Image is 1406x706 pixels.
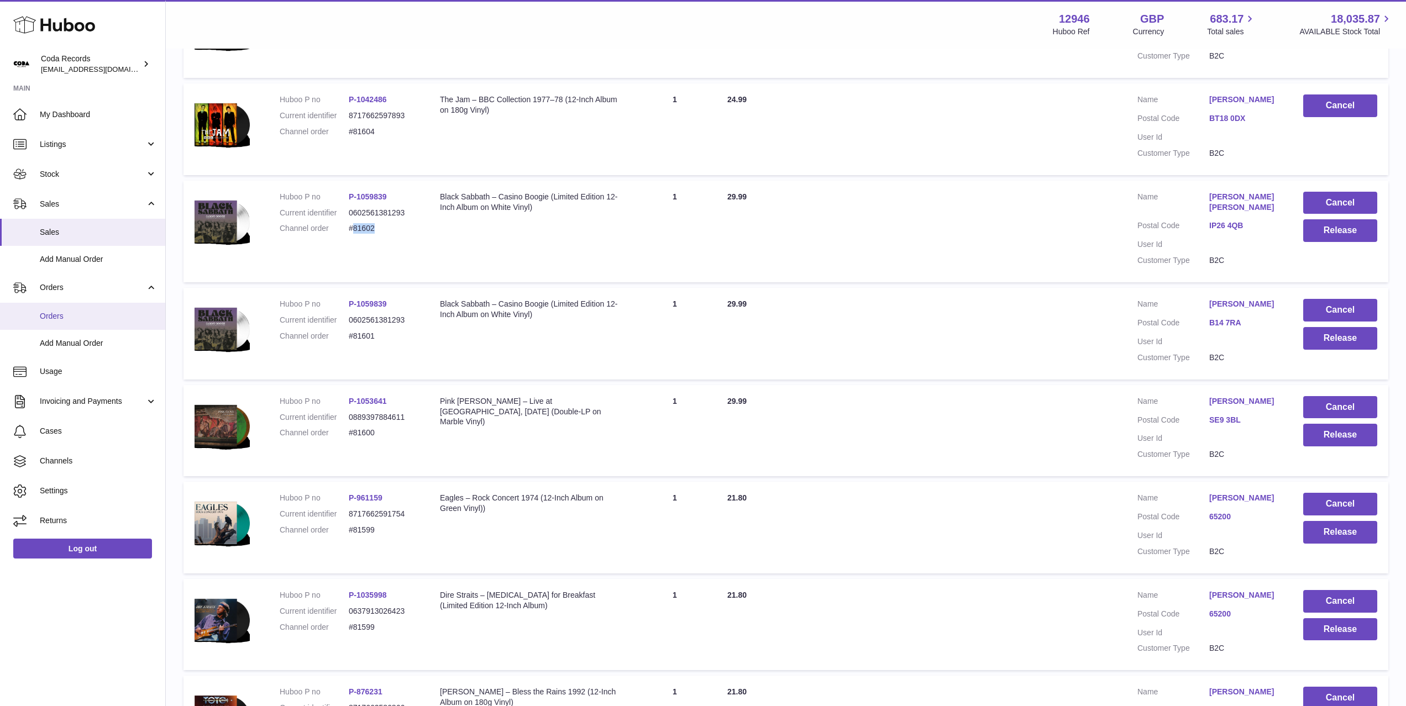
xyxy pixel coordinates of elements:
strong: GBP [1140,12,1164,27]
dt: Postal Code [1137,318,1209,331]
dt: Postal Code [1137,113,1209,127]
span: 29.99 [727,299,747,308]
span: 18,035.87 [1331,12,1380,27]
div: Black Sabbath – Casino Boogie (Limited Edition 12-Inch Album on White Vinyl) [440,192,622,213]
dd: #81602 [349,223,418,234]
dt: Customer Type [1137,255,1209,266]
dt: Channel order [280,127,349,137]
span: 21.80 [727,591,747,599]
dd: B2C [1209,255,1281,266]
span: [EMAIL_ADDRESS][DOMAIN_NAME] [41,65,162,73]
img: 1745514913.png [195,94,250,154]
div: Coda Records [41,54,140,75]
a: [PERSON_NAME] [1209,493,1281,503]
a: B14 7RA [1209,318,1281,328]
dd: 0889397884611 [349,412,418,423]
button: Release [1303,219,1377,242]
span: 29.99 [727,192,747,201]
dt: Huboo P no [280,192,349,202]
button: Cancel [1303,590,1377,613]
button: Release [1303,327,1377,350]
span: 683.17 [1210,12,1244,27]
a: Log out [13,539,152,559]
td: 1 [633,482,716,573]
dt: Name [1137,687,1209,700]
dt: Customer Type [1137,449,1209,460]
a: P-1059839 [349,299,387,308]
td: 1 [633,579,716,671]
dt: Postal Code [1137,415,1209,428]
span: Returns [40,515,157,526]
dt: Channel order [280,223,349,234]
button: Release [1303,521,1377,544]
dt: Channel order [280,525,349,535]
a: P-1053641 [349,397,387,405]
img: 129461753963189.png [195,396,250,456]
dt: User Id [1137,433,1209,444]
a: BT18 0DX [1209,113,1281,124]
div: Dire Straits – [MEDICAL_DATA] for Breakfast (Limited Edition 12-Inch Album) [440,590,622,611]
a: [PERSON_NAME] [1209,299,1281,309]
a: P-1042486 [349,95,387,104]
img: haz@pcatmedia.com [13,56,30,72]
dt: Huboo P no [280,590,349,600]
dt: Channel order [280,331,349,341]
dd: #81604 [349,127,418,137]
dd: #81600 [349,428,418,438]
button: Cancel [1303,493,1377,515]
dt: Name [1137,590,1209,603]
dt: Huboo P no [280,94,349,105]
dt: Current identifier [280,509,349,519]
dt: Customer Type [1137,643,1209,654]
img: 1741351585.png [195,590,250,650]
td: 1 [633,288,716,380]
dt: User Id [1137,530,1209,541]
dd: 0637913026423 [349,606,418,617]
a: 18,035.87 AVAILABLE Stock Total [1299,12,1393,37]
dt: Name [1137,396,1209,409]
div: Currency [1133,27,1164,37]
span: Usage [40,366,157,377]
dt: Postal Code [1137,512,1209,525]
td: 1 [633,181,716,282]
td: 1 [633,385,716,477]
a: [PERSON_NAME] [1209,687,1281,697]
span: Add Manual Order [40,254,157,265]
span: Total sales [1207,27,1256,37]
dd: 0602561381293 [349,315,418,325]
a: [PERSON_NAME] [1209,590,1281,600]
button: Release [1303,424,1377,446]
button: Release [1303,618,1377,641]
dt: Postal Code [1137,220,1209,234]
span: AVAILABLE Stock Total [1299,27,1393,37]
span: Cases [40,426,157,436]
a: P-876231 [349,687,382,696]
span: Listings [40,139,145,150]
img: 129461758889331.png [195,192,250,251]
a: [PERSON_NAME] [1209,396,1281,407]
a: IP26 4QB [1209,220,1281,231]
dt: Huboo P no [280,299,349,309]
dt: Huboo P no [280,493,349,503]
span: Channels [40,456,157,466]
strong: 12946 [1059,12,1090,27]
dt: Name [1137,299,1209,312]
button: Cancel [1303,299,1377,322]
dt: Customer Type [1137,546,1209,557]
dt: Current identifier [280,412,349,423]
a: [PERSON_NAME] [1209,94,1281,105]
dt: Channel order [280,428,349,438]
div: The Jam – BBC Collection 1977–78 (12-Inch Album on 180g Vinyl) [440,94,622,115]
dd: 8717662597893 [349,110,418,121]
dt: User Id [1137,239,1209,250]
dt: User Id [1137,336,1209,347]
dt: Name [1137,493,1209,506]
dt: Huboo P no [280,687,349,697]
a: 65200 [1209,512,1281,522]
dt: Customer Type [1137,352,1209,363]
span: Settings [40,486,157,496]
dt: User Id [1137,628,1209,638]
dd: 0602561381293 [349,208,418,218]
a: [PERSON_NAME] [PERSON_NAME] [1209,192,1281,213]
dd: #81599 [349,622,418,633]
